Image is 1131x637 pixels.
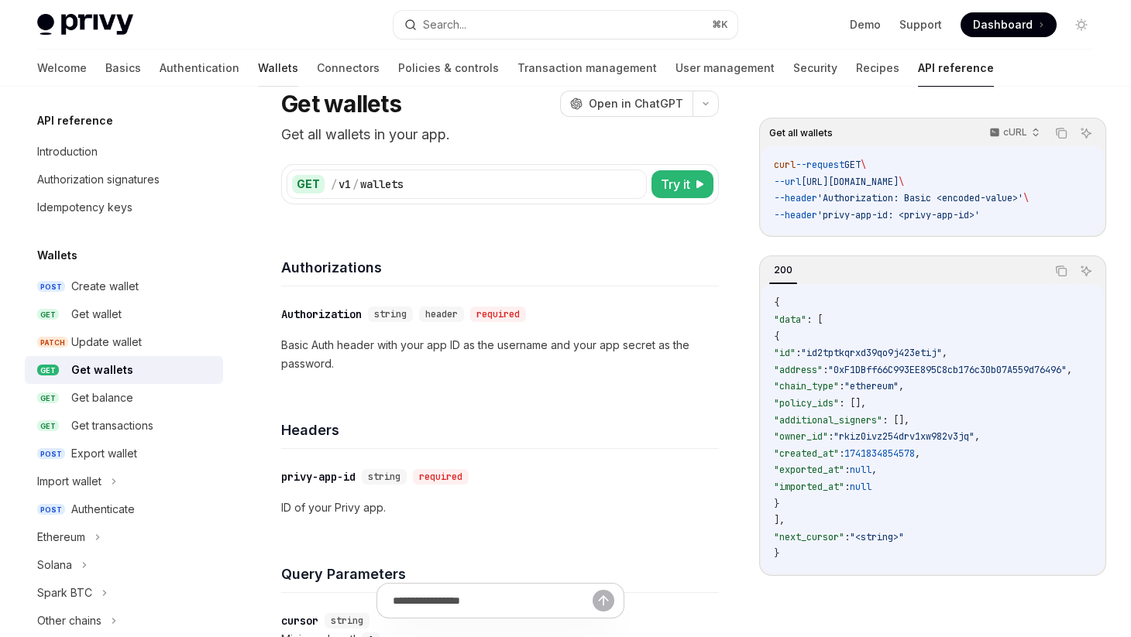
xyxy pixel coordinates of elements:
span: GET [37,392,59,404]
span: --header [774,209,817,221]
div: Get transactions [71,416,153,435]
div: Idempotency keys [37,198,132,217]
span: } [774,498,779,510]
span: POST [37,281,65,293]
span: "exported_at" [774,464,844,476]
span: : [], [882,414,909,426]
div: Update wallet [71,333,142,351]
div: Get wallets [71,361,133,379]
span: PATCH [37,337,68,348]
a: Dashboard [961,12,1057,37]
span: curl [774,159,796,171]
span: "imported_at" [774,481,844,493]
span: [URL][DOMAIN_NAME] [801,176,899,188]
span: : [839,380,844,392]
span: : [823,364,828,376]
span: , [915,447,920,460]
div: GET [292,175,325,193]
span: --url [774,176,801,188]
span: "id2tptkqrxd39qo9j423etij" [801,347,942,359]
span: "next_cursor" [774,531,844,543]
div: privy-app-id [281,469,356,485]
span: "additional_signers" [774,414,882,426]
div: Ethereum [37,528,85,546]
div: wallets [360,176,404,192]
div: Introduction [37,142,98,161]
div: / [331,176,337,192]
span: "created_at" [774,447,839,460]
span: "policy_ids" [774,397,839,409]
div: Import wallet [37,472,101,491]
span: null [850,481,871,493]
div: Get balance [71,389,133,407]
span: GET [37,365,59,376]
span: string [374,308,407,320]
div: Spark BTC [37,584,92,602]
a: Connectors [317,50,380,87]
span: { [774,330,779,343]
span: string [368,471,400,483]
a: Wallets [258,50,298,87]
span: } [774,547,779,560]
span: 'Authorization: Basic <encoded-value>' [817,192,1023,204]
div: 200 [769,261,797,279]
div: Search... [423,15,466,34]
span: \ [899,176,904,188]
button: Toggle dark mode [1069,12,1094,37]
div: / [352,176,359,192]
div: Create wallet [71,277,139,296]
span: "rkiz0ivz254drv1xw982v3jq" [834,430,975,443]
span: 1741834854578 [844,447,915,460]
span: : [828,430,834,443]
span: : [844,464,850,476]
span: "<string>" [850,531,904,543]
a: Support [899,17,942,33]
p: ID of your Privy app. [281,498,719,517]
a: Demo [850,17,881,33]
div: Other chains [37,611,101,630]
span: : [839,447,844,460]
h4: Authorizations [281,257,719,278]
span: , [1067,364,1072,376]
span: : [844,531,850,543]
a: POSTExport wallet [25,440,223,467]
span: \ [861,159,866,171]
span: ⌘ K [712,19,728,31]
button: Ask AI [1076,261,1096,281]
span: --request [796,159,844,171]
button: Send message [593,590,614,611]
span: ], [774,514,785,526]
a: Basics [105,50,141,87]
span: : [], [839,397,866,409]
div: v1 [339,176,351,192]
button: Copy the contents from the code block [1051,123,1071,143]
span: 'privy-app-id: <privy-app-id>' [817,209,980,221]
span: "data" [774,313,806,326]
span: header [425,308,458,320]
p: Get all wallets in your app. [281,124,719,146]
span: Get all wallets [769,127,833,139]
span: \ [1023,192,1029,204]
button: Open in ChatGPT [560,91,693,117]
span: GET [37,420,59,432]
div: Authenticate [71,500,135,519]
a: GETGet balance [25,384,223,412]
a: POSTCreate wallet [25,272,223,300]
a: GETGet wallets [25,356,223,384]
img: light logo [37,14,133,36]
a: GETGet transactions [25,412,223,440]
span: POST [37,448,65,460]
h4: Query Parameters [281,563,719,584]
span: : [ [806,313,823,326]
span: --header [774,192,817,204]
span: : [844,481,850,493]
div: Authorization [281,307,362,322]
div: required [470,307,526,322]
a: API reference [918,50,994,87]
span: Try it [661,175,690,193]
a: Recipes [856,50,899,87]
a: Policies & controls [398,50,499,87]
a: Idempotency keys [25,193,223,221]
h1: Get wallets [281,90,401,118]
a: Welcome [37,50,87,87]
